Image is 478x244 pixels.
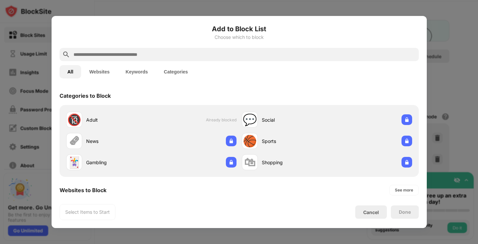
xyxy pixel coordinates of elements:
div: Shopping [262,159,327,166]
div: Select Items to Start [65,209,110,215]
div: See more [395,187,413,193]
div: Sports [262,138,327,145]
div: Choose which to block [60,35,419,40]
div: Adult [86,116,151,123]
div: 💬 [243,113,257,127]
div: 🗞 [69,134,80,148]
span: Already blocked [206,117,237,122]
div: 🃏 [67,156,81,169]
img: search.svg [62,51,70,59]
div: Social [262,116,327,123]
div: Websites to Block [60,187,106,193]
button: All [60,65,81,78]
div: News [86,138,151,145]
div: Gambling [86,159,151,166]
button: Categories [156,65,196,78]
div: Categories to Block [60,92,111,99]
h6: Add to Block List [60,24,419,34]
div: 🏀 [243,134,257,148]
button: Keywords [118,65,156,78]
div: 🛍 [244,156,255,169]
button: Websites [81,65,117,78]
div: 🔞 [67,113,81,127]
div: Done [399,209,411,215]
div: Cancel [363,209,379,215]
